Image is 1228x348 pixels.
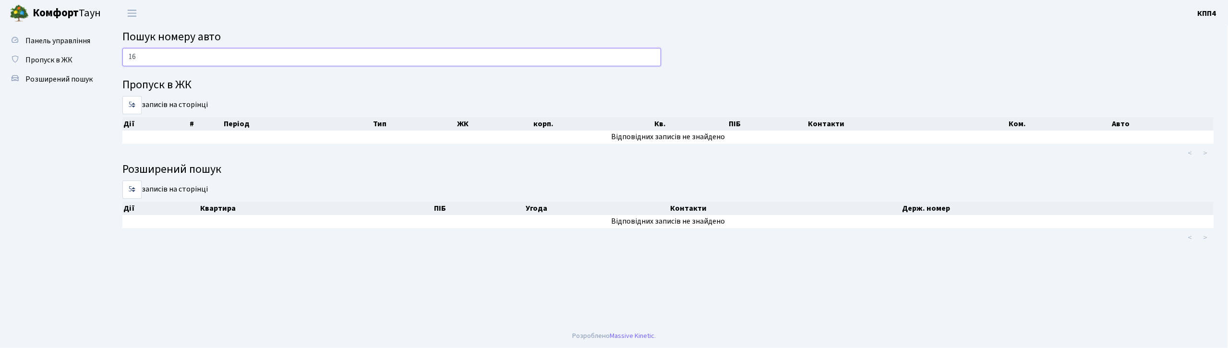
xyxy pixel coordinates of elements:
div: Розроблено . [572,331,656,341]
th: # [189,117,223,131]
a: Панель управління [5,31,101,50]
th: Ком. [1008,117,1111,131]
a: Massive Kinetic [610,331,654,341]
span: Таун [33,5,101,22]
h4: Розширений пошук [122,163,1214,177]
b: Комфорт [33,5,79,21]
th: Дії [122,117,189,131]
a: Розширений пошук [5,70,101,89]
th: Кв. [654,117,728,131]
th: ПІБ [728,117,807,131]
h4: Пропуск в ЖК [122,78,1214,92]
select: записів на сторінці [122,180,142,199]
th: ЖК [456,117,532,131]
a: КПП4 [1198,8,1216,19]
button: Переключити навігацію [120,5,144,21]
th: Тип [372,117,456,131]
th: Квартира [199,202,433,215]
th: Контакти [807,117,1008,131]
span: Панель управління [25,36,90,46]
select: записів на сторінці [122,96,142,114]
span: Пошук номеру авто [122,28,221,45]
th: Період [223,117,372,131]
img: logo.png [10,4,29,23]
th: корп. [532,117,654,131]
span: Розширений пошук [25,74,93,84]
td: Відповідних записів не знайдено [122,215,1214,228]
label: записів на сторінці [122,96,208,114]
input: Пошук [122,48,661,66]
a: Пропуск в ЖК [5,50,101,70]
th: Авто [1111,117,1214,131]
th: Дії [122,202,199,215]
label: записів на сторінці [122,180,208,199]
span: Пропуск в ЖК [25,55,72,65]
th: Держ. номер [901,202,1214,215]
th: ПІБ [433,202,525,215]
th: Контакти [669,202,901,215]
th: Угода [525,202,670,215]
td: Відповідних записів не знайдено [122,131,1214,144]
